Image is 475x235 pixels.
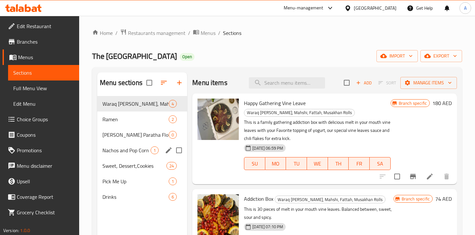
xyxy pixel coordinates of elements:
div: Waraq [PERSON_NAME], Mahshi, Fattah, Musakhan Rolls4 [97,96,187,112]
div: Drinks6 [97,189,187,205]
span: 1.0.0 [20,226,30,235]
span: The [GEOGRAPHIC_DATA] [92,49,177,63]
a: Menus [193,29,216,37]
a: Choice Groups [3,112,79,127]
p: This is 30 pieces of melt in your mouth vine leaves. Balanced between, sweet, sour and spicy. [244,205,393,221]
input: search [249,77,325,89]
span: Select section first [374,78,400,88]
span: Menus [201,29,216,37]
a: Edit menu item [426,173,434,180]
span: Drinks [102,193,169,201]
li: / [218,29,220,37]
span: Nachos and Pop Corn [102,146,151,154]
span: Addiction Box [244,194,273,204]
span: Choice Groups [17,115,74,123]
a: Menus [3,49,79,65]
span: Coupons [17,131,74,139]
span: Select section [340,76,354,90]
span: 4 [169,101,176,107]
button: export [420,50,462,62]
h2: Menu sections [100,78,142,88]
div: items [151,146,159,154]
h6: 180 AED [432,99,452,108]
a: Sections [8,65,79,80]
span: Restaurants management [128,29,185,37]
span: Waraq [PERSON_NAME], Mahshi, Fattah, Musakhan Rolls [275,196,385,203]
span: Edit Restaurant [17,22,74,30]
a: Full Menu View [8,80,79,96]
div: items [169,115,177,123]
span: [DATE] 06:59 PM [250,145,286,151]
span: Upsell [17,177,74,185]
button: Add [354,78,374,88]
span: 6 [169,194,176,200]
div: items [169,177,177,185]
span: TH [331,159,346,168]
nav: breadcrumb [92,29,462,37]
a: Branches [3,34,79,49]
div: items [169,100,177,108]
span: FR [351,159,367,168]
span: Ramen [102,115,169,123]
a: Upsell [3,174,79,189]
span: Select to update [390,170,404,183]
span: Coverage Report [17,193,74,201]
span: Branch specific [399,196,432,202]
span: Version: [3,226,19,235]
span: SU [247,159,263,168]
button: SU [244,157,265,170]
span: TU [289,159,304,168]
div: Sweet, Dessert,Cookies24 [97,158,187,174]
span: Menus [18,53,74,61]
span: Edit Menu [13,100,74,108]
a: Coverage Report [3,189,79,205]
span: Sort sections [156,75,172,91]
span: Menu disclaimer [17,162,74,170]
div: Pick Me Up [102,177,169,185]
span: Branches [17,38,74,46]
span: A [464,5,467,12]
button: Branch-specific-item [405,169,421,184]
button: MO [265,157,286,170]
span: Branch specific [396,100,429,106]
div: Waraq Anab, Mahshi, Fattah, Musakhan Rolls [102,100,169,108]
button: SA [370,157,391,170]
span: import [382,52,413,60]
span: Add [355,79,373,87]
div: [PERSON_NAME] Paratha Flour0 [97,127,187,143]
span: Sweet, Dessert,Cookies [102,162,166,170]
span: Happy Gathering Vine Leave [244,98,306,108]
div: Open [180,53,195,61]
button: TU [286,157,307,170]
span: Grocery Checklist [17,208,74,216]
span: [DATE] 07:10 PM [250,224,286,230]
span: 24 [167,163,176,169]
p: This is a family gathering addiction box with delicious melt in your mouth vine leaves with your ... [244,118,390,143]
span: WE [310,159,325,168]
span: Manage items [406,79,452,87]
span: Sections [223,29,241,37]
a: Edit Menu [8,96,79,112]
h2: Menu items [192,78,227,88]
nav: Menu sections [97,93,187,207]
span: 2 [169,116,176,123]
span: Waraq [PERSON_NAME], Mahshi, Fattah, Musakhan Rolls [244,109,354,116]
button: FR [349,157,370,170]
a: Home [92,29,113,37]
div: Saba Sanabel Paratha Flour [102,131,169,139]
li: / [115,29,118,37]
span: export [426,52,457,60]
a: Promotions [3,143,79,158]
span: SA [372,159,388,168]
button: import [376,50,418,62]
button: TH [328,157,349,170]
div: items [169,193,177,201]
span: 0 [169,132,176,138]
div: Nachos and Pop Corn1edit [97,143,187,158]
a: Edit Restaurant [3,18,79,34]
div: Waraq Anab, Mahshi, Fattah, Musakhan Rolls [275,196,385,203]
img: Happy Gathering Vine Leave [197,99,239,140]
